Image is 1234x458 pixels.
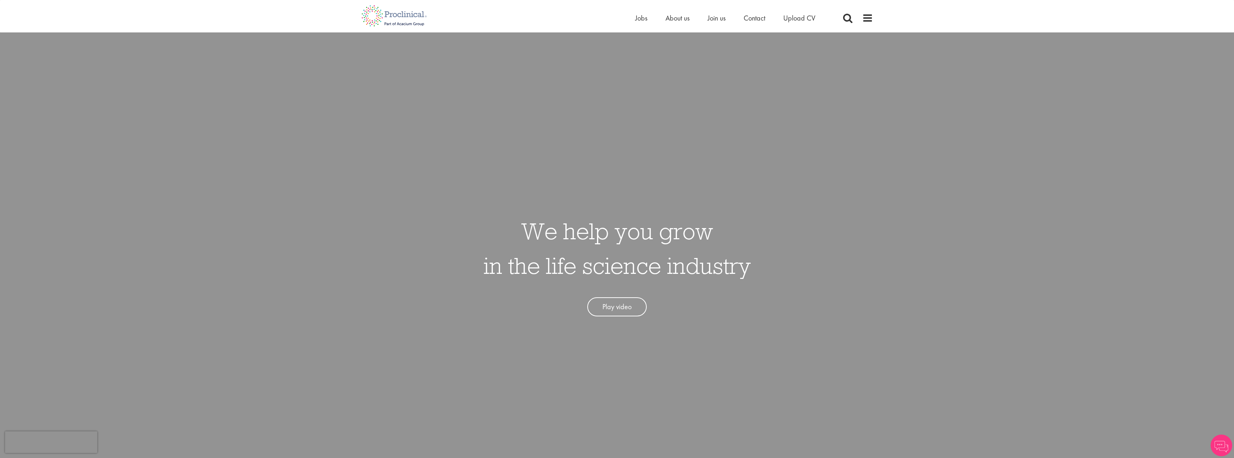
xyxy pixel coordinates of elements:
[783,13,815,23] a: Upload CV
[744,13,765,23] a: Contact
[587,297,647,316] a: Play video
[1211,435,1232,456] img: Chatbot
[708,13,726,23] a: Join us
[484,214,751,283] h1: We help you grow in the life science industry
[665,13,690,23] a: About us
[635,13,647,23] a: Jobs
